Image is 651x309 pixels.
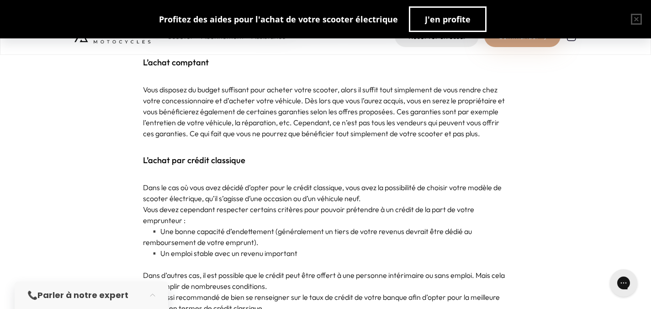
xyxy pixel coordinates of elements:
strong: L’achat comptant [143,57,209,68]
p: Vous devez cependant respecter certains critères pour pouvoir prétendre à un crédit de la part de... [143,204,508,226]
span: ▪️ [150,249,159,258]
p: Une bonne capacité d’endettement (généralement un tiers de votre revenus devrait être dédié au re... [143,226,508,248]
p: Dans d’autres cas, il est possible que le crédit peut être offert à une personne intérimaire ou s... [143,270,508,292]
p: Vous disposez du budget suffisant pour acheter votre scooter, alors il suffit tout simplement de ... [143,84,508,139]
iframe: Gorgias live chat messenger [605,266,642,300]
p: Un emploi stable avec un revenu important [143,248,508,259]
strong: L’achat par crédit classique [143,155,245,165]
span: ▪️ [150,227,159,236]
p: Dans le cas où vous avez décidé d’opter pour le crédit classique, vous avez la possibilité de cho... [143,182,508,204]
